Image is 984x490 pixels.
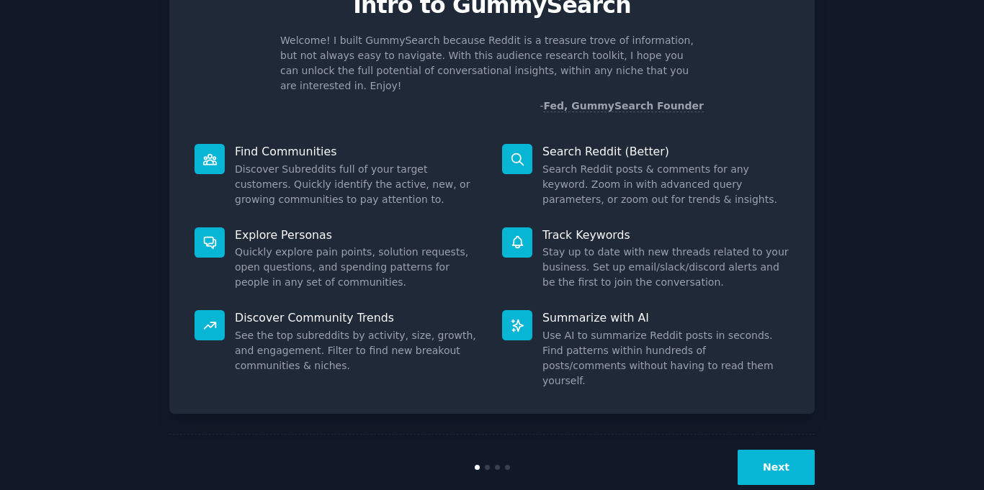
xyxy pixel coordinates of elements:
dd: Stay up to date with new threads related to your business. Set up email/slack/discord alerts and ... [542,245,790,290]
dd: See the top subreddits by activity, size, growth, and engagement. Filter to find new breakout com... [235,328,482,373]
dd: Use AI to summarize Reddit posts in seconds. Find patterns within hundreds of posts/comments with... [542,328,790,389]
button: Next [738,450,815,485]
p: Track Keywords [542,227,790,242]
p: Discover Community Trends [235,310,482,325]
a: Fed, GummySearch Founder [543,100,704,112]
dd: Quickly explore pain points, solution requests, open questions, and spending patterns for people ... [235,245,482,290]
div: - [540,99,704,114]
p: Find Communities [235,144,482,159]
dd: Search Reddit posts & comments for any keyword. Zoom in with advanced query parameters, or zoom o... [542,162,790,207]
p: Summarize with AI [542,310,790,325]
p: Search Reddit (Better) [542,144,790,159]
p: Explore Personas [235,227,482,242]
dd: Discover Subreddits full of your target customers. Quickly identify the active, new, or growing c... [235,162,482,207]
p: Welcome! I built GummySearch because Reddit is a treasure trove of information, but not always ea... [280,33,704,94]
